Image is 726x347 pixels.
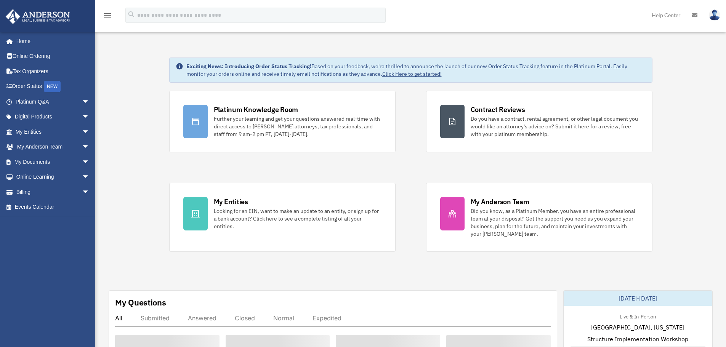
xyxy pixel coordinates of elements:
span: arrow_drop_down [82,139,97,155]
div: Did you know, as a Platinum Member, you have an entire professional team at your disposal? Get th... [471,207,638,238]
div: My Anderson Team [471,197,529,206]
div: Further your learning and get your questions answered real-time with direct access to [PERSON_NAM... [214,115,381,138]
a: Contract Reviews Do you have a contract, rental agreement, or other legal document you would like... [426,91,652,152]
div: Expedited [313,314,341,322]
span: arrow_drop_down [82,109,97,125]
div: Do you have a contract, rental agreement, or other legal document you would like an attorney's ad... [471,115,638,138]
a: Events Calendar [5,200,101,215]
i: search [127,10,136,19]
a: Click Here to get started! [382,70,442,77]
i: menu [103,11,112,20]
strong: Exciting News: Introducing Order Status Tracking! [186,63,311,70]
a: Order StatusNEW [5,79,101,94]
div: NEW [44,81,61,92]
a: My Anderson Teamarrow_drop_down [5,139,101,155]
span: arrow_drop_down [82,184,97,200]
div: [DATE]-[DATE] [564,291,712,306]
a: menu [103,13,112,20]
div: Contract Reviews [471,105,525,114]
a: My Anderson Team Did you know, as a Platinum Member, you have an entire professional team at your... [426,183,652,252]
span: arrow_drop_down [82,170,97,185]
div: Live & In-Person [614,312,662,320]
div: All [115,314,122,322]
a: Digital Productsarrow_drop_down [5,109,101,125]
a: Billingarrow_drop_down [5,184,101,200]
img: Anderson Advisors Platinum Portal [3,9,72,24]
div: Platinum Knowledge Room [214,105,298,114]
div: Submitted [141,314,170,322]
span: [GEOGRAPHIC_DATA], [US_STATE] [591,323,684,332]
div: My Questions [115,297,166,308]
a: Online Ordering [5,49,101,64]
a: Platinum Knowledge Room Further your learning and get your questions answered real-time with dire... [169,91,396,152]
div: My Entities [214,197,248,206]
span: arrow_drop_down [82,124,97,140]
div: Looking for an EIN, want to make an update to an entity, or sign up for a bank account? Click her... [214,207,381,230]
a: Home [5,34,97,49]
div: Normal [273,314,294,322]
div: Based on your feedback, we're thrilled to announce the launch of our new Order Status Tracking fe... [186,62,646,78]
a: My Entitiesarrow_drop_down [5,124,101,139]
a: My Documentsarrow_drop_down [5,154,101,170]
span: arrow_drop_down [82,94,97,110]
img: User Pic [709,10,720,21]
div: Answered [188,314,216,322]
span: arrow_drop_down [82,154,97,170]
a: Online Learningarrow_drop_down [5,170,101,185]
a: My Entities Looking for an EIN, want to make an update to an entity, or sign up for a bank accoun... [169,183,396,252]
a: Platinum Q&Aarrow_drop_down [5,94,101,109]
a: Tax Organizers [5,64,101,79]
div: Closed [235,314,255,322]
span: Structure Implementation Workshop [587,334,688,344]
